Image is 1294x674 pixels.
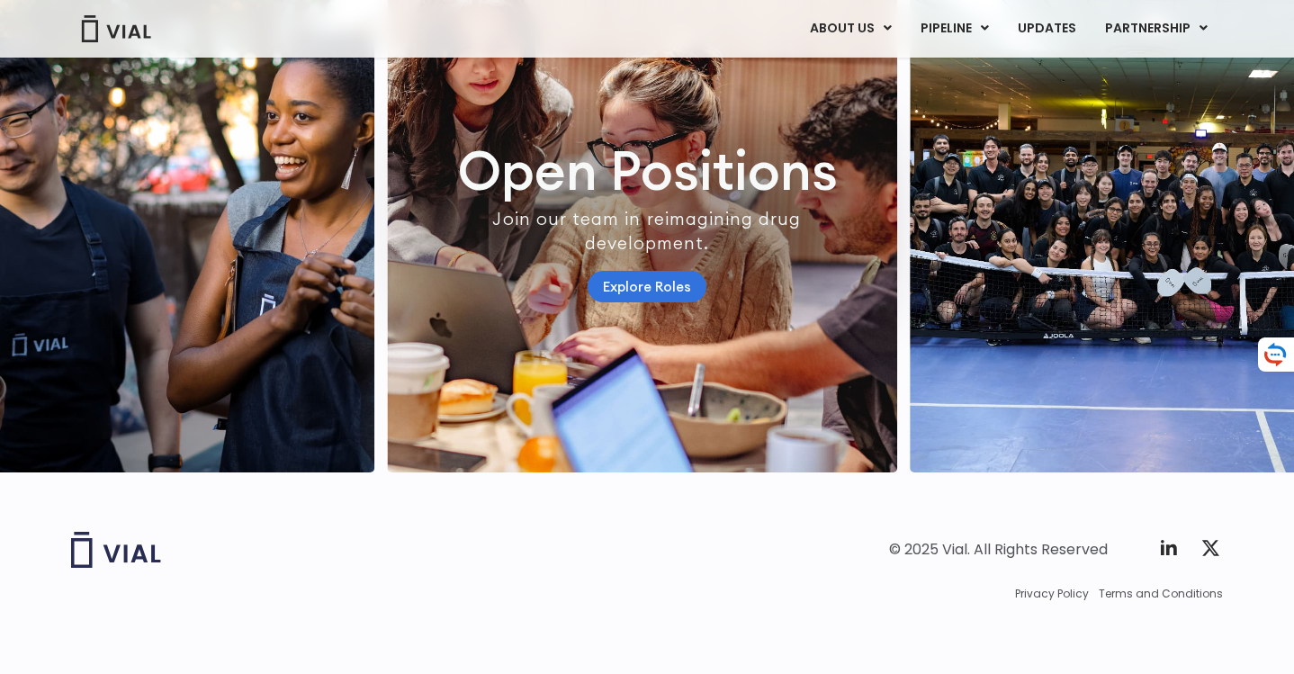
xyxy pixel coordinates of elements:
[1015,586,1089,602] a: Privacy Policy
[1003,13,1090,44] a: UPDATES
[906,13,1002,44] a: PIPELINEMenu Toggle
[1091,13,1222,44] a: PARTNERSHIPMenu Toggle
[1099,586,1223,602] a: Terms and Conditions
[80,15,152,42] img: Vial Logo
[71,532,161,568] img: Vial logo wih "Vial" spelled out
[795,13,905,44] a: ABOUT USMenu Toggle
[889,540,1108,560] div: © 2025 Vial. All Rights Reserved
[588,271,706,302] a: Explore Roles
